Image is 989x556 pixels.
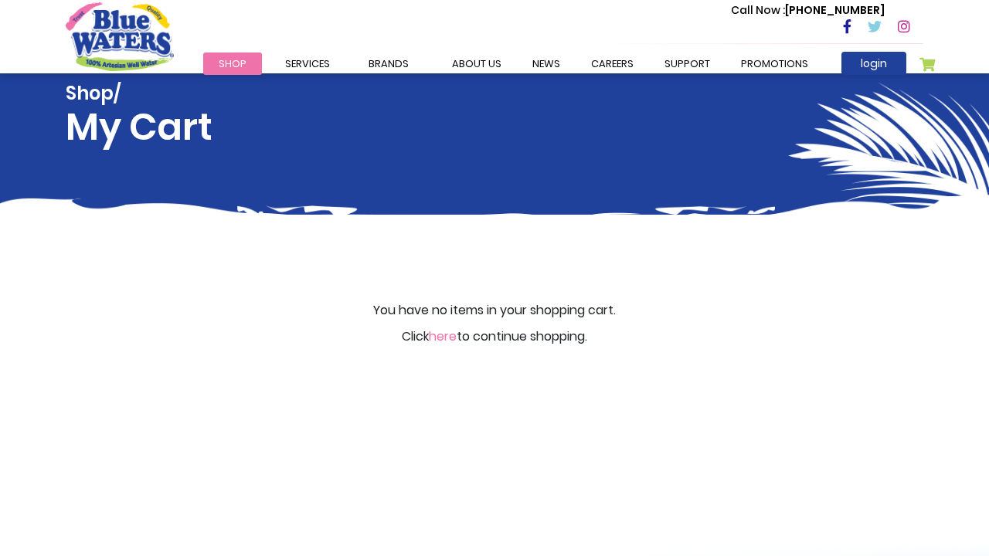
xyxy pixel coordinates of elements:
[841,52,906,75] a: login
[437,53,517,75] a: about us
[203,53,262,75] a: Shop
[353,53,424,75] a: Brands
[66,83,212,105] span: Shop/
[517,53,576,75] a: News
[726,53,824,75] a: Promotions
[285,56,330,71] span: Services
[219,56,246,71] span: Shop
[66,2,174,70] a: store logo
[369,56,409,71] span: Brands
[731,2,785,18] span: Call Now :
[429,327,457,345] a: here
[270,53,345,75] a: Services
[576,53,649,75] a: careers
[12,327,977,346] p: Click to continue shopping.
[12,301,977,320] p: You have no items in your shopping cart.
[731,2,885,19] p: [PHONE_NUMBER]
[66,83,212,149] h1: My Cart
[649,53,726,75] a: support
